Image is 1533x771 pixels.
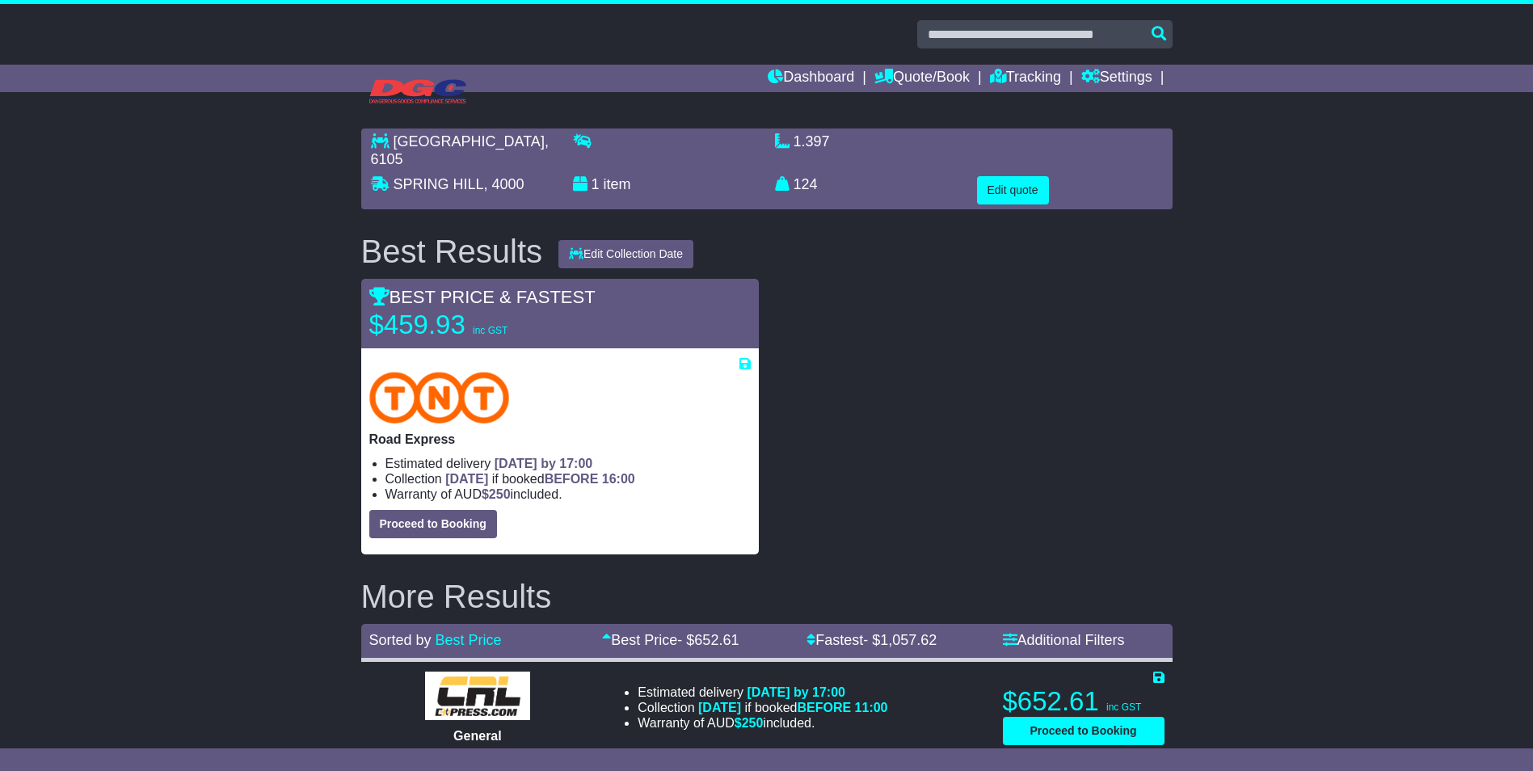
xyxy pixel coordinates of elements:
span: 652.61 [694,632,739,648]
a: Best Price- $652.61 [602,632,739,648]
span: $ [735,716,764,730]
button: Proceed to Booking [1003,717,1164,745]
span: 16:00 [602,472,635,486]
h2: More Results [361,579,1173,614]
button: Proceed to Booking [369,510,497,538]
span: $ [482,487,511,501]
span: - $ [863,632,937,648]
button: Edit quote [977,176,1049,204]
a: Settings [1081,65,1152,92]
span: [DATE] [698,701,741,714]
span: 124 [794,176,818,192]
a: Tracking [990,65,1061,92]
span: 1,057.62 [880,632,937,648]
div: Best Results [353,234,551,269]
a: Fastest- $1,057.62 [807,632,937,648]
p: Road Express [369,432,751,447]
span: BEST PRICE & FASTEST [369,287,596,307]
span: BEFORE [797,701,851,714]
span: Sorted by [369,632,432,648]
button: Edit Collection Date [558,240,693,268]
p: $652.61 [1003,685,1164,718]
a: Quote/Book [874,65,970,92]
li: Warranty of AUD included. [385,487,751,502]
span: inc GST [1106,701,1141,713]
span: if booked [698,701,887,714]
span: 11:00 [855,701,888,714]
li: Estimated delivery [638,685,887,700]
span: 1 [592,176,600,192]
span: [DATE] by 17:00 [747,685,845,699]
li: Warranty of AUD included. [638,715,887,731]
span: , 4000 [484,176,524,192]
li: Estimated delivery [385,456,751,471]
span: 250 [489,487,511,501]
span: - $ [677,632,739,648]
span: inc GST [473,325,507,336]
span: 1.397 [794,133,830,150]
img: CRL: General [425,672,531,720]
a: Dashboard [768,65,854,92]
span: [DATE] by 17:00 [495,457,593,470]
span: , 6105 [371,133,549,167]
span: SPRING HILL [394,176,484,192]
li: Collection [385,471,751,487]
p: $459.93 [369,309,571,341]
span: item [604,176,631,192]
span: 250 [742,716,764,730]
a: Additional Filters [1003,632,1125,648]
li: Collection [638,700,887,715]
span: BEFORE [545,472,599,486]
span: [DATE] [445,472,488,486]
span: General [453,729,502,743]
span: [GEOGRAPHIC_DATA] [394,133,545,150]
a: Best Price [436,632,502,648]
span: if booked [445,472,634,486]
img: TNT Domestic: Road Express [369,372,510,423]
